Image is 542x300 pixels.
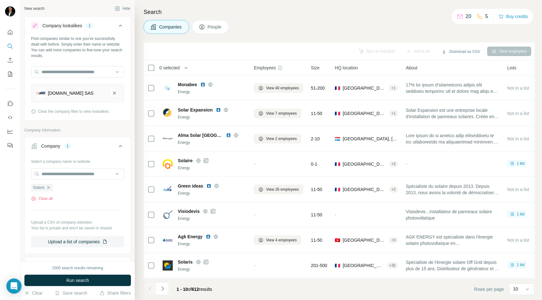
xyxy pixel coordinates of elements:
[5,126,15,137] button: Dashboard
[335,85,340,91] span: 🇫🇷
[178,259,193,265] span: Solaris
[254,263,255,268] span: -
[507,65,516,71] span: Lists
[192,287,199,292] span: 612
[36,89,45,98] img: ALLO.SOLAR SAS-logo
[163,137,173,139] img: Logo of Alma Solar France
[110,4,135,13] button: Hide
[163,159,173,169] img: Logo of Solaire
[437,47,484,56] button: Download as CSV
[25,18,131,36] button: Company lookalikes1
[406,234,500,246] span: AGK ENERGY est spécialiste dans l'énergie solaire photovoltaïque en [GEOGRAPHIC_DATA]. AGK ENERGY...
[31,156,124,164] div: Select a company name or website
[178,233,203,240] span: Agk Energy
[5,98,15,109] button: Use Surfe on LinkedIn
[163,260,173,271] img: Logo of Solaris
[55,290,87,296] button: Save search
[178,183,203,189] span: Green ideas
[100,290,131,296] button: Share filters
[406,183,500,196] span: Spécialiste du solaire depuis 2013. Depuis 2013, nous avons la volonté de démocratiser l'autocons...
[178,140,246,145] div: Energy
[24,290,42,296] button: Clear
[254,212,255,217] span: -
[474,286,504,292] span: Rows per page
[163,235,173,245] img: Logo of Agk Energy
[406,107,500,120] span: Solar Expansion est une entreprise locale d'installation de panneaux solaires. Créée en 2003, Sol...
[208,24,222,30] span: People
[343,85,386,91] span: [GEOGRAPHIC_DATA], [GEOGRAPHIC_DATA], [GEOGRAPHIC_DATA]
[6,278,22,294] div: Open Intercom Messenger
[52,265,103,271] div: 2000 search results remaining
[216,107,221,112] img: LinkedIn logo
[389,161,398,167] div: + 5
[5,27,15,38] button: Quick start
[41,143,60,149] div: Company
[24,127,131,133] p: Company information
[266,85,299,91] span: View 40 employees
[178,190,246,196] div: Energy
[335,237,340,243] span: 🇹🇳
[177,287,188,292] span: 1 - 10
[31,196,53,201] button: Clear all
[311,65,319,71] span: Size
[389,111,398,116] div: + 1
[406,132,500,145] span: Lore Ipsum do si ametco adip elitseddoeiu te inc utlaboreetdo ma aliquaenimad minimven. Quisn 547...
[178,165,246,171] div: Energy
[178,132,223,138] span: Alma Solar [GEOGRAPHIC_DATA]
[389,237,398,243] div: + 3
[343,262,384,269] span: [GEOGRAPHIC_DATA]
[335,136,340,142] span: 🇱🇺
[266,237,297,243] span: View 4 employees
[178,157,193,164] span: Solaire
[163,83,173,93] img: Logo of Monabee
[5,140,15,151] button: Feedback
[406,65,417,71] span: About
[156,282,169,295] button: Navigate to next page
[507,238,529,243] span: Not in a list
[5,6,15,16] img: Avatar
[466,13,471,20] p: 20
[31,220,124,225] p: Upload a CSV of company websites.
[31,36,124,59] div: Find companies similar to one you've successfully dealt with before. Simply enter their name or w...
[33,185,45,190] span: Solaris
[507,111,529,116] span: Not in a list
[206,183,211,188] img: LinkedIn logo
[178,216,246,221] div: Energy
[406,162,407,167] span: -
[163,210,173,220] img: Logo of Visiodevis
[311,237,322,243] span: 11-50
[110,89,119,98] button: ALLO.SOLAR SAS-remove-button
[389,187,398,192] div: + 2
[163,108,173,118] img: Logo of Solar Expansion
[335,212,336,217] span: -
[311,136,320,142] span: 2-10
[311,212,322,218] span: 11-50
[31,225,124,231] p: Your list is private and won't be saved or shared.
[343,161,386,167] span: [GEOGRAPHIC_DATA], [GEOGRAPHIC_DATA]|[GEOGRAPHIC_DATA]
[517,211,525,217] span: 1 list
[311,85,325,91] span: 51-200
[343,237,386,243] span: [GEOGRAPHIC_DATA], Ariana
[254,235,301,245] button: View 4 employees
[507,86,529,91] span: Not in a list
[86,23,93,29] div: 1
[5,112,15,123] button: Use Surfe API
[343,136,398,142] span: [GEOGRAPHIC_DATA], [GEOGRAPHIC_DATA]
[311,161,317,167] span: 0-1
[335,65,358,71] span: HQ location
[311,110,322,117] span: 11-50
[389,85,398,91] div: + 1
[206,234,211,239] img: LinkedIn logo
[513,286,518,292] p: 10
[159,65,180,71] span: 0 selected
[311,262,327,269] span: 201-500
[266,111,297,116] span: View 7 employees
[406,82,500,94] span: 17% lor ipsum d’sitametcons adipis elit seddoeiu temporinc utl et dolore mag aliqu en a’minimve. ...
[517,161,525,166] span: 1 list
[178,114,246,120] div: Energy
[38,109,110,114] span: Clear the company filter to view lookalikes.
[144,8,534,16] h4: Search
[178,208,200,214] span: Visiodevis
[66,277,89,284] span: Run search
[42,22,82,29] div: Company lookalikes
